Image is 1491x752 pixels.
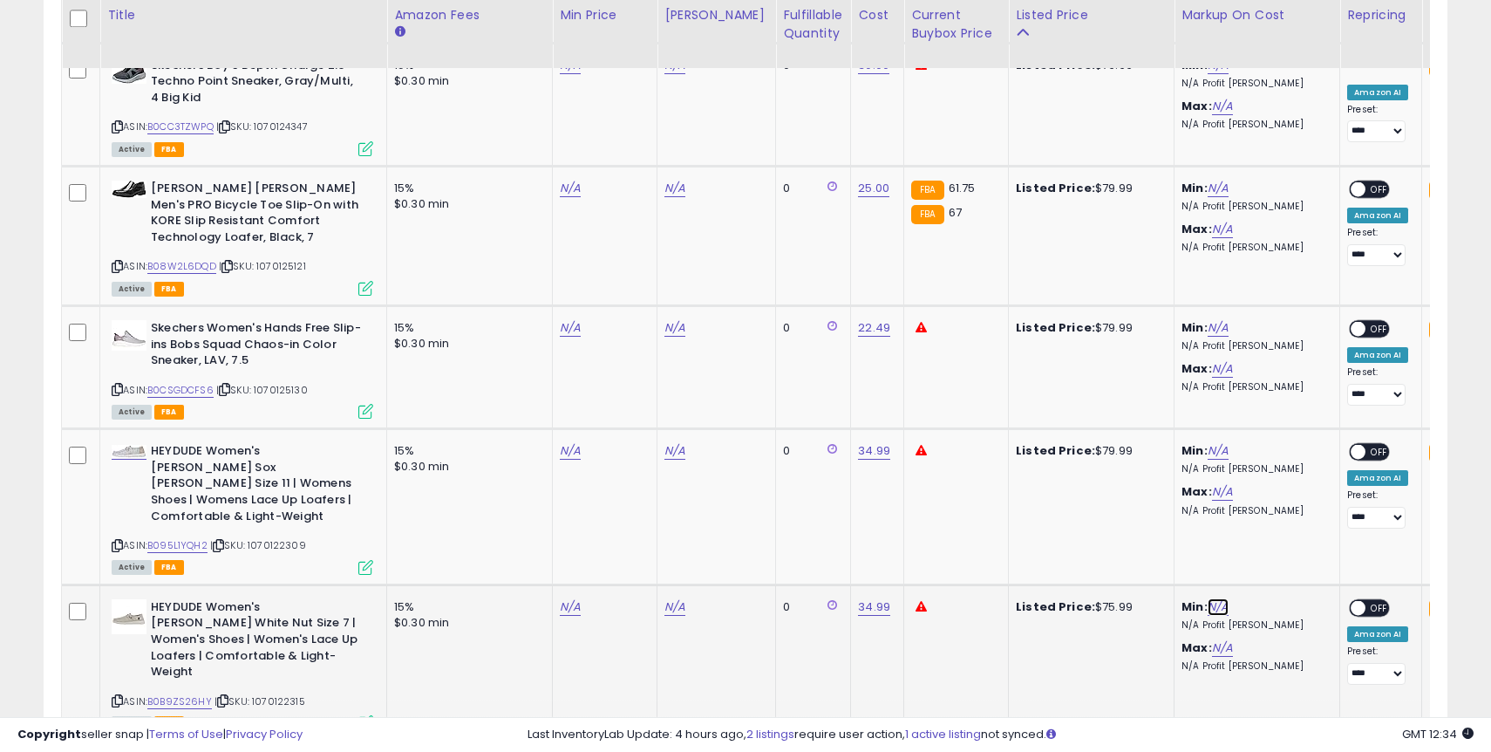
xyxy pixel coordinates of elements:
[112,181,373,294] div: ASIN:
[112,58,146,84] img: 41-2DrujBAL._SL40_.jpg
[1365,600,1393,615] span: OFF
[147,694,212,709] a: B0B9ZS26HY
[151,181,363,250] b: [PERSON_NAME] [PERSON_NAME] Men's PRO Bicycle Toe Slip-On with KORE Slip Resistant Comfort Techno...
[112,560,152,575] span: All listings currently available for purchase on Amazon
[1429,181,1461,200] small: FBA
[560,180,581,197] a: N/A
[1016,319,1095,336] b: Listed Price:
[1181,463,1326,475] p: N/A Profit [PERSON_NAME]
[219,259,306,273] span: | SKU: 1070125121
[858,442,890,460] a: 34.99
[149,726,223,742] a: Terms of Use
[107,6,379,24] div: Title
[1212,360,1233,378] a: N/A
[1016,443,1161,459] div: $79.99
[112,282,152,297] span: All listings currently available for purchase on Amazon
[560,442,581,460] a: N/A
[112,181,146,198] img: 31+3u+KM8TL._SL40_.jpg
[147,120,214,134] a: B0CC3TZWPQ
[1429,320,1461,339] small: FBA
[1347,470,1408,486] div: Amazon AI
[1016,6,1167,24] div: Listed Price
[783,181,837,196] div: 0
[1402,726,1474,742] span: 2025-09-14 12:34 GMT
[394,320,539,336] div: 15%
[1212,98,1233,115] a: N/A
[664,598,685,616] a: N/A
[783,6,843,43] div: Fulfillable Quantity
[783,599,837,615] div: 0
[154,405,184,420] span: FBA
[151,320,363,373] b: Skechers Women's Hands Free Slip-ins Bobs Squad Chaos-in Color Sneaker, LAV, 7.5
[1347,227,1408,266] div: Preset:
[560,319,581,337] a: N/A
[1181,242,1326,254] p: N/A Profit [PERSON_NAME]
[151,58,363,111] b: Skechers Boy's Depth Charge 2.0-Techno Point Sneaker, Gray/Multi, 4 Big Kid
[1347,6,1414,24] div: Repricing
[17,727,303,743] div: seller snap | |
[214,694,305,708] span: | SKU: 1070122315
[1181,180,1208,196] b: Min:
[151,443,363,529] b: HEYDUDE Women's [PERSON_NAME] Sox [PERSON_NAME] Size 11 | Womens Shoes | Womens Lace Up Loafers |...
[154,142,184,157] span: FBA
[394,336,539,352] div: $0.30 min
[858,319,890,337] a: 22.49
[1365,322,1393,337] span: OFF
[112,320,146,351] img: 31OTJk9M78L._SL40_.jpg
[1016,181,1161,196] div: $79.99
[858,598,890,616] a: 34.99
[1181,221,1212,237] b: Max:
[1181,483,1212,500] b: Max:
[1016,180,1095,196] b: Listed Price:
[1181,360,1212,377] b: Max:
[394,599,539,615] div: 15%
[216,383,308,397] span: | SKU: 1070125130
[1181,201,1326,213] p: N/A Profit [PERSON_NAME]
[112,599,146,634] img: 31JejfYC69L._SL40_.jpg
[1429,599,1461,619] small: FBA
[1181,598,1208,615] b: Min:
[1429,443,1461,462] small: FBA
[112,142,152,157] span: All listings currently available for purchase on Amazon
[911,181,943,200] small: FBA
[1016,57,1095,73] b: Listed Price:
[1181,639,1212,656] b: Max:
[1365,182,1393,197] span: OFF
[664,6,768,24] div: [PERSON_NAME]
[394,6,545,24] div: Amazon Fees
[1212,221,1233,238] a: N/A
[1181,381,1326,393] p: N/A Profit [PERSON_NAME]
[1016,442,1095,459] b: Listed Price:
[1365,445,1393,460] span: OFF
[1181,505,1326,517] p: N/A Profit [PERSON_NAME]
[112,58,373,154] div: ASIN:
[1347,347,1408,363] div: Amazon AI
[394,181,539,196] div: 15%
[746,726,794,742] a: 2 listings
[1181,340,1326,352] p: N/A Profit [PERSON_NAME]
[394,73,539,89] div: $0.30 min
[1181,6,1332,24] div: Markup on Cost
[949,180,976,196] span: 61.75
[911,205,943,224] small: FBA
[858,180,889,197] a: 25.00
[1016,598,1095,615] b: Listed Price:
[216,120,308,133] span: | SKU: 1070124347
[1208,598,1229,616] a: N/A
[112,320,373,417] div: ASIN:
[226,726,303,742] a: Privacy Policy
[1181,78,1326,90] p: N/A Profit [PERSON_NAME]
[1016,320,1161,336] div: $79.99
[394,459,539,475] div: $0.30 min
[151,599,363,685] b: HEYDUDE Women's [PERSON_NAME] White Nut Size 7 | Women's Shoes | Women's Lace Up Loafers | Comfor...
[394,443,539,459] div: 15%
[147,259,216,274] a: B08W2L6DQD
[1208,180,1229,197] a: N/A
[911,6,1001,43] div: Current Buybox Price
[210,538,306,552] span: | SKU: 1070122309
[154,560,184,575] span: FBA
[783,443,837,459] div: 0
[664,180,685,197] a: N/A
[17,726,81,742] strong: Copyright
[1347,489,1408,529] div: Preset:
